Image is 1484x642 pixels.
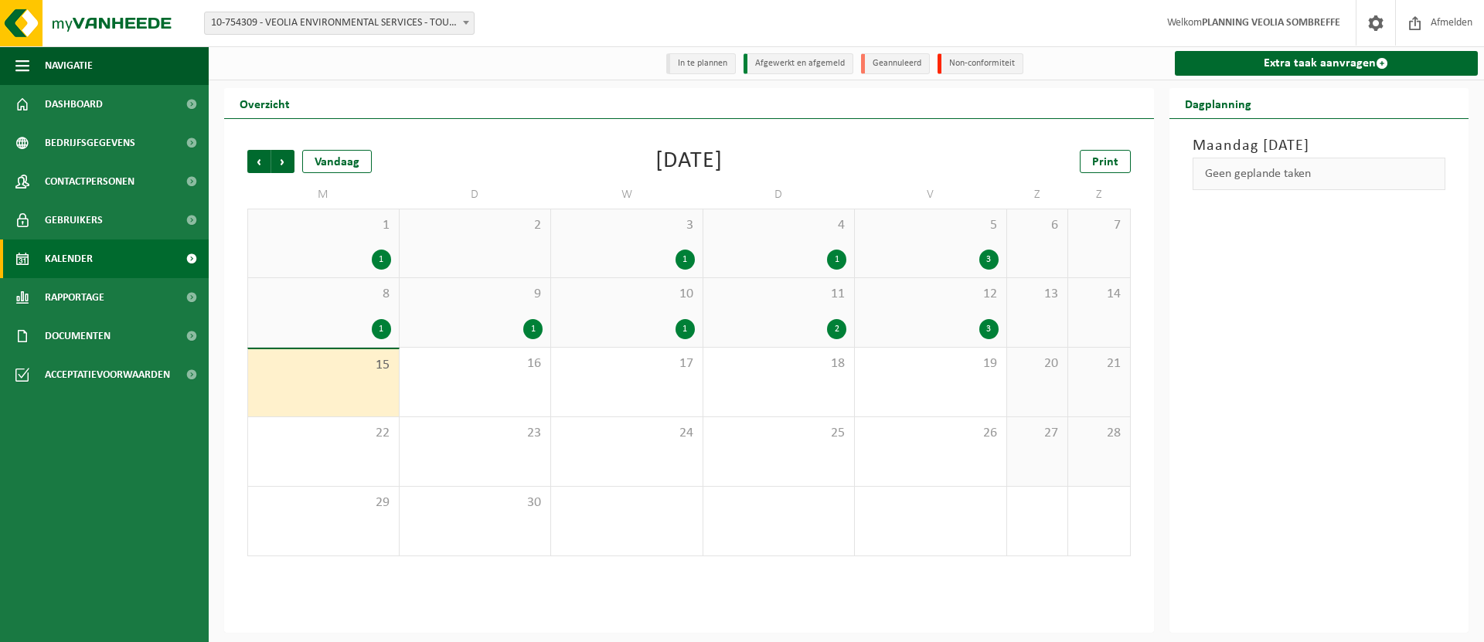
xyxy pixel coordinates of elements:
div: 1 [372,250,391,270]
td: D [400,181,552,209]
span: Bedrijfsgegevens [45,124,135,162]
li: In te plannen [666,53,736,74]
span: Acceptatievoorwaarden [45,355,170,394]
td: M [247,181,400,209]
span: 29 [256,494,391,511]
span: 2 [407,217,543,234]
div: 1 [827,250,846,270]
span: 13 [1015,286,1060,303]
h2: Dagplanning [1169,88,1267,118]
span: 22 [256,425,391,442]
span: 10-754309 - VEOLIA ENVIRONMENTAL SERVICES - TOURNEÉ CAMION ALIMENTAIRE - SOMBREFFE [204,12,475,35]
span: 14 [1076,286,1122,303]
td: D [703,181,856,209]
span: Print [1092,156,1118,168]
span: 17 [559,355,695,372]
span: 10 [559,286,695,303]
span: 1 [256,217,391,234]
span: 5 [863,217,999,234]
li: Afgewerkt en afgemeld [744,53,853,74]
span: Gebruikers [45,201,103,239]
span: 18 [711,355,847,372]
li: Non-conformiteit [938,53,1023,74]
div: [DATE] [655,150,723,173]
strong: PLANNING VEOLIA SOMBREFFE [1202,17,1340,29]
span: 28 [1076,425,1122,442]
div: 1 [676,250,695,270]
div: Geen geplande taken [1193,158,1446,190]
div: 1 [676,319,695,339]
h2: Overzicht [224,88,305,118]
span: Dashboard [45,85,103,124]
span: Rapportage [45,278,104,317]
li: Geannuleerd [861,53,930,74]
div: 3 [979,250,999,270]
span: 21 [1076,355,1122,372]
span: Vorige [247,150,271,173]
span: Kalender [45,239,93,278]
td: Z [1007,181,1069,209]
div: 1 [523,319,543,339]
span: Volgende [271,150,294,173]
span: 9 [407,286,543,303]
span: 30 [407,494,543,511]
span: 23 [407,425,543,442]
span: 26 [863,425,999,442]
div: Vandaag [302,150,372,173]
span: 10-754309 - VEOLIA ENVIRONMENTAL SERVICES - TOURNEÉ CAMION ALIMENTAIRE - SOMBREFFE [205,12,474,34]
a: Print [1080,150,1131,173]
span: 19 [863,355,999,372]
a: Extra taak aanvragen [1175,51,1479,76]
td: Z [1068,181,1130,209]
span: 12 [863,286,999,303]
span: 20 [1015,355,1060,372]
span: 27 [1015,425,1060,442]
span: 6 [1015,217,1060,234]
div: 2 [827,319,846,339]
div: 1 [372,319,391,339]
div: 3 [979,319,999,339]
span: 4 [711,217,847,234]
span: 25 [711,425,847,442]
h3: Maandag [DATE] [1193,134,1446,158]
span: 7 [1076,217,1122,234]
span: 11 [711,286,847,303]
span: 15 [256,357,391,374]
span: Navigatie [45,46,93,85]
span: 8 [256,286,391,303]
td: W [551,181,703,209]
td: V [855,181,1007,209]
span: 3 [559,217,695,234]
span: Contactpersonen [45,162,134,201]
span: Documenten [45,317,111,355]
span: 16 [407,355,543,372]
span: 24 [559,425,695,442]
